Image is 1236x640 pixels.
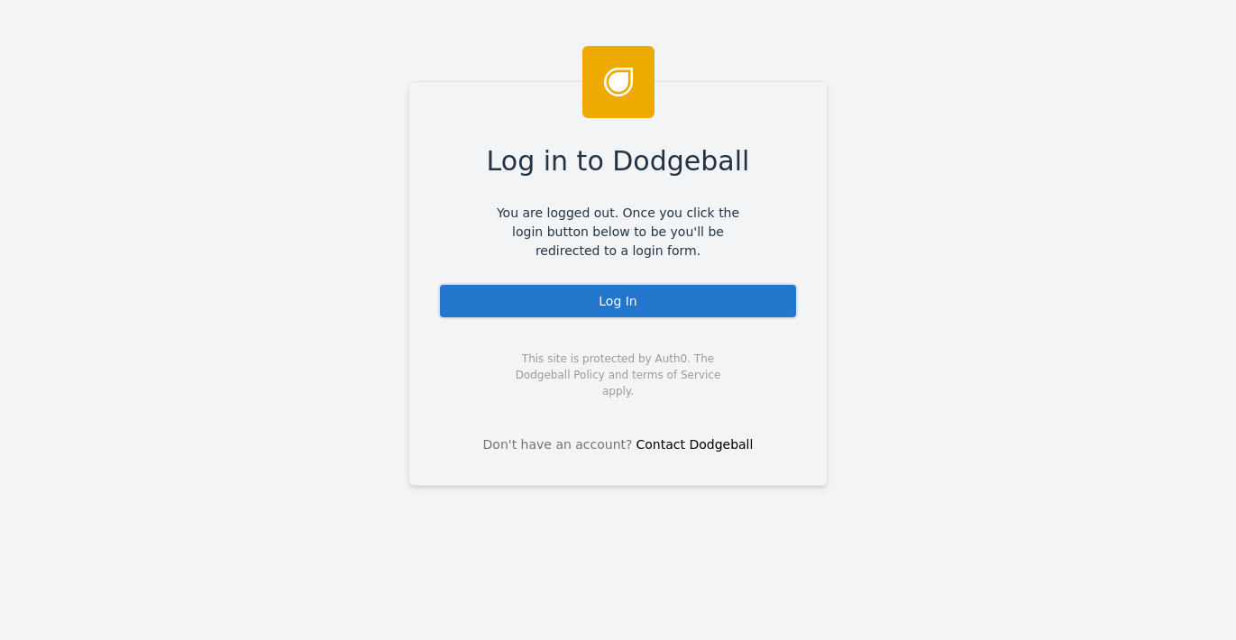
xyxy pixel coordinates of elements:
[438,283,798,319] div: Log In
[636,437,754,452] a: Contact Dodgeball
[499,351,737,399] span: This site is protected by Auth0. The Dodgeball Policy and terms of Service apply.
[483,204,753,261] span: You are logged out. Once you click the login button below to be you'll be redirected to a login f...
[483,435,633,454] span: Don't have an account?
[487,141,750,181] span: Log in to Dodgeball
